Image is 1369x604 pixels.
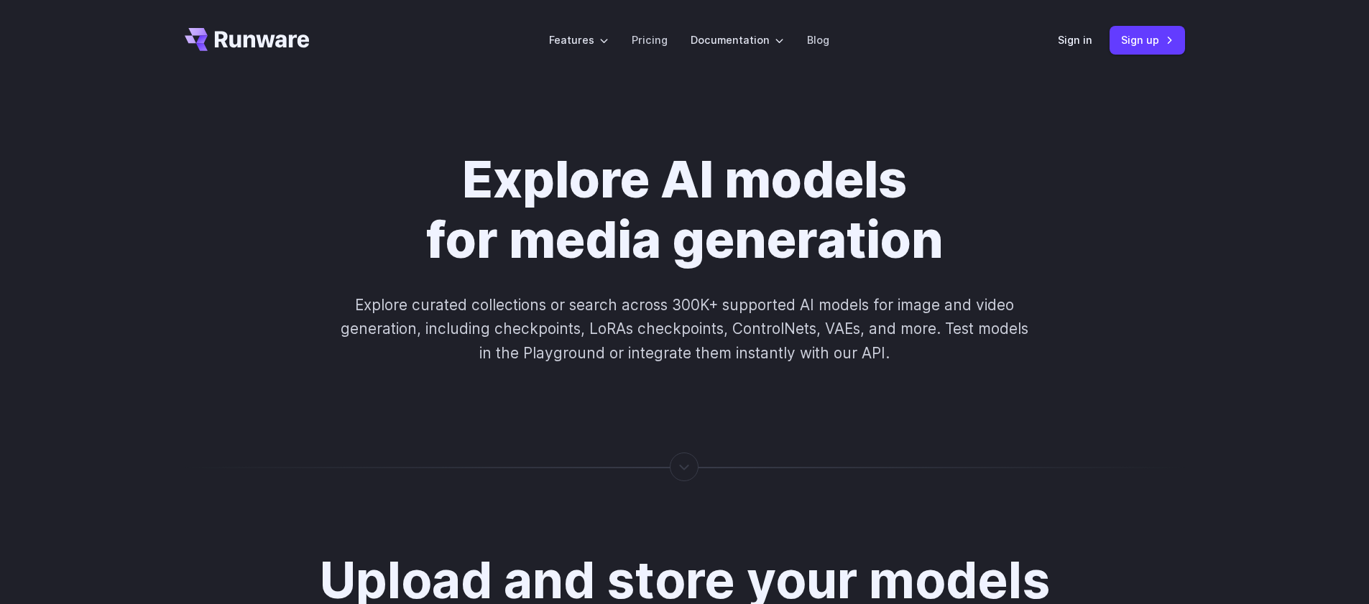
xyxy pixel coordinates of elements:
a: Sign up [1110,26,1185,54]
label: Features [549,32,609,48]
p: Explore curated collections or search across 300K+ supported AI models for image and video genera... [334,293,1034,365]
a: Blog [807,32,829,48]
label: Documentation [691,32,784,48]
a: Pricing [632,32,668,48]
a: Go to / [185,28,310,51]
a: Sign in [1058,32,1092,48]
h1: Explore AI models for media generation [285,149,1085,270]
